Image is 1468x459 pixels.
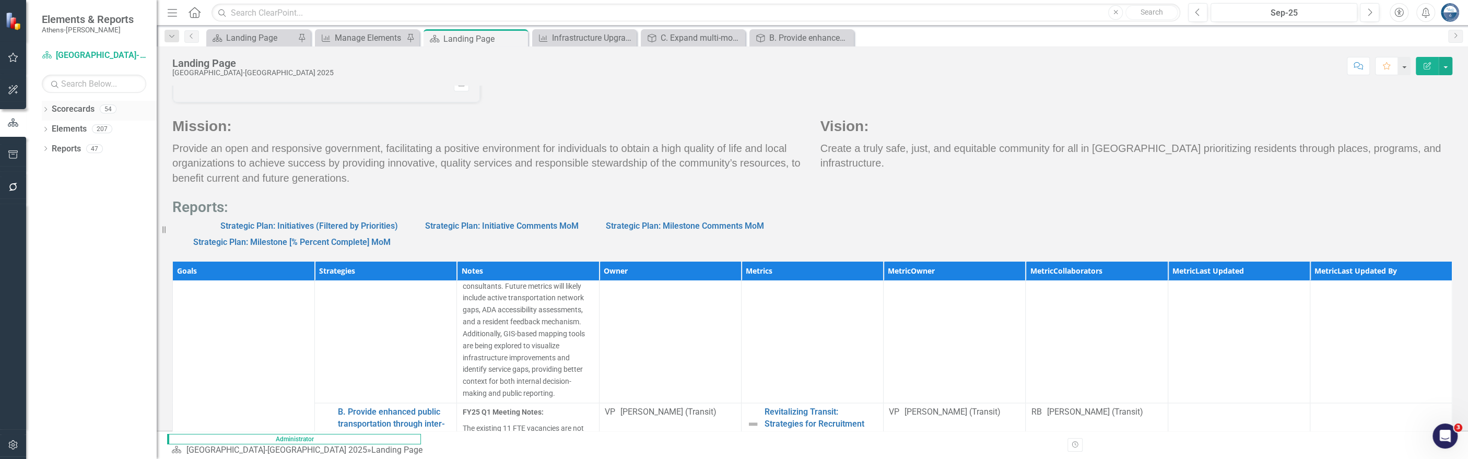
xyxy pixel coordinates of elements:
a: [GEOGRAPHIC_DATA]-[GEOGRAPHIC_DATA] 2025 [42,50,146,62]
a: Reports [52,143,81,155]
a: Infrastructure Upgrade and Replacement Progress Report [535,31,634,44]
div: [PERSON_NAME] (Transit) [1047,406,1143,418]
img: ClearPoint Strategy [5,11,24,31]
strong: FY25 Q1 Meeting Notes: [462,408,543,416]
span: Vision: [820,118,869,134]
span: Create a truly safe, just, and equitable community for all in [GEOGRAPHIC_DATA] prioritizing resi... [820,143,1441,169]
span: Mission: [172,118,232,134]
a: Strategic Plan: Initiatives (Filtered by Priorities) [220,221,398,231]
span: 3 [1454,423,1462,432]
div: [PERSON_NAME] (Transit) [620,406,717,418]
div: Landing Page [443,32,525,45]
a: Strategic Plan: Milestone Comments MoM [606,221,764,231]
button: Sep-25 [1211,3,1357,22]
input: Search Below... [42,75,146,93]
img: Andy Minish [1440,3,1459,22]
div: 54 [100,105,116,114]
a: Elements [52,123,87,135]
div: VP [889,406,899,418]
div: Landing Page [371,445,422,455]
div: » [171,444,426,456]
div: [PERSON_NAME] (Transit) [905,406,1001,418]
div: RB [1031,406,1041,418]
div: Landing Page [226,31,295,44]
a: [GEOGRAPHIC_DATA]-[GEOGRAPHIC_DATA] 2025 [186,445,367,455]
div: C. Expand multi-modal Transit access to reduce auto dependency and provide greater mobility for A... [661,31,743,44]
a: Strategic Plan: Milestone [% Percent Complete] MoM [193,237,391,247]
a: Revitalizing Transit: Strategies for Recruitment and Service Restoration [765,406,878,442]
div: Sep-25 [1214,7,1354,19]
a: B. Provide enhanced public transportation through inter-city travel options to connect [GEOGRAPHI... [752,31,851,44]
span: Provide an open and responsive government, facilitating a positive environment for individuals to... [172,143,800,184]
a: Manage Elements [318,31,404,44]
a: Scorecards [52,103,95,115]
div: Manage Elements [335,31,404,44]
div: Infrastructure Upgrade and Replacement Progress Report [552,31,634,44]
small: Athens-[PERSON_NAME] [42,26,134,34]
span: Elements & Reports [42,13,134,26]
a: Landing Page [209,31,295,44]
div: 47 [86,144,103,153]
div: Landing Page [172,57,334,69]
button: Search [1125,5,1178,20]
div: [GEOGRAPHIC_DATA]-[GEOGRAPHIC_DATA] 2025 [172,69,334,77]
div: VP [605,406,615,418]
input: Search ClearPoint... [212,4,1180,22]
iframe: Intercom live chat [1432,423,1458,449]
img: Not Defined [747,418,759,430]
span: Administrator [167,434,421,444]
a: Strategic Plan: Initiative Comments MoM [425,221,579,231]
div: B. Provide enhanced public transportation through inter-city travel options to connect [GEOGRAPHI... [769,31,851,44]
span: Search [1141,8,1163,16]
strong: Reports: [172,198,228,216]
a: C. Expand multi-modal Transit access to reduce auto dependency and provide greater mobility for A... [643,31,743,44]
div: 207 [92,125,112,134]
